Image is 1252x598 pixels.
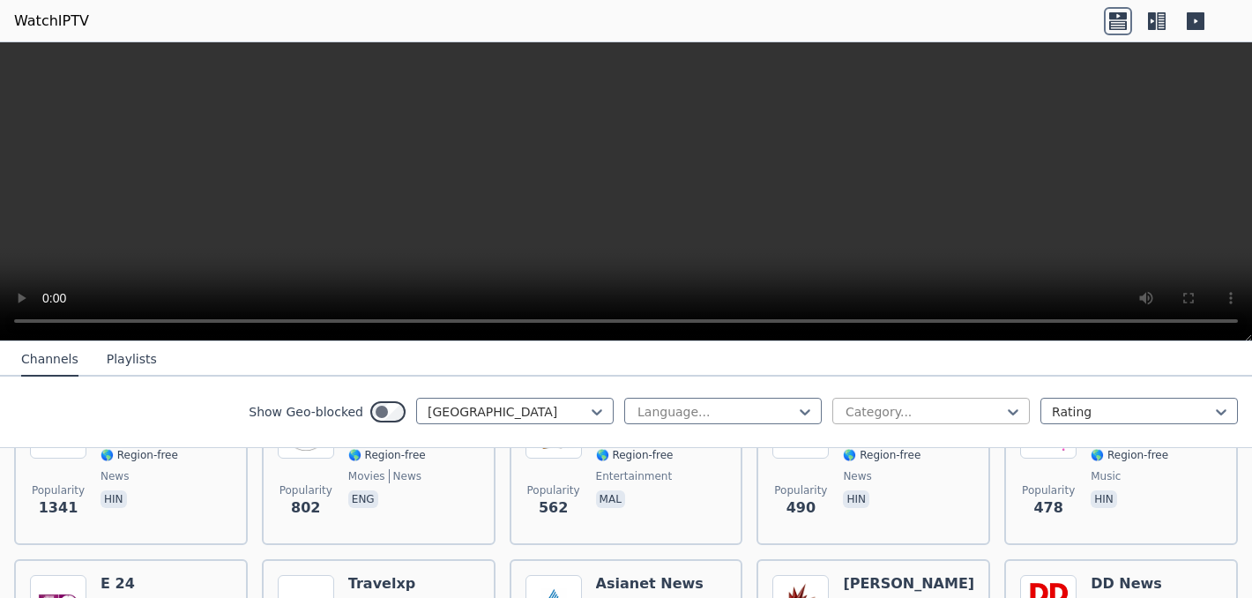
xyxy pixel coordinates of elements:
[843,448,920,462] span: 🌎 Region-free
[1091,575,1171,593] h6: DD News
[101,490,127,508] p: hin
[32,483,85,497] span: Popularity
[527,483,580,497] span: Popularity
[786,497,816,519] span: 490
[101,448,178,462] span: 🌎 Region-free
[101,575,178,593] h6: E 24
[596,469,673,483] span: entertainment
[596,575,704,593] h6: Asianet News
[21,343,78,377] button: Channels
[1091,469,1121,483] span: music
[843,575,974,593] h6: [PERSON_NAME]
[1091,490,1117,508] p: hin
[249,403,363,421] label: Show Geo-blocked
[843,490,869,508] p: hin
[596,448,674,462] span: 🌎 Region-free
[348,575,426,593] h6: Travelxp
[539,497,568,519] span: 562
[389,469,421,483] span: news
[291,497,320,519] span: 802
[279,483,332,497] span: Popularity
[348,469,385,483] span: movies
[14,11,89,32] a: WatchIPTV
[774,483,827,497] span: Popularity
[107,343,157,377] button: Playlists
[1091,448,1168,462] span: 🌎 Region-free
[1022,483,1075,497] span: Popularity
[39,497,78,519] span: 1341
[1033,497,1062,519] span: 478
[101,469,129,483] span: news
[348,490,378,508] p: eng
[843,469,871,483] span: news
[596,490,625,508] p: mal
[348,448,426,462] span: 🌎 Region-free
